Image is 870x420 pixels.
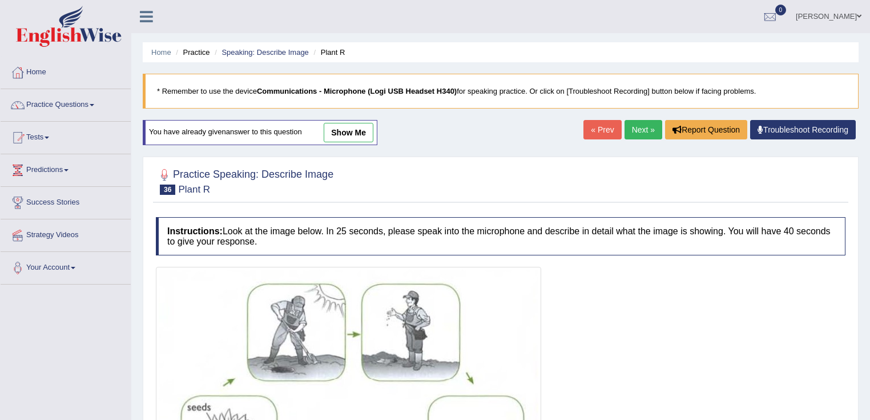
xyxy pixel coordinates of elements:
a: Next » [625,120,662,139]
small: Plant R [178,184,210,195]
li: Plant R [311,47,345,58]
a: show me [324,123,373,142]
b: Instructions: [167,226,223,236]
a: Practice Questions [1,89,131,118]
a: Home [151,48,171,57]
a: Speaking: Describe Image [221,48,308,57]
a: Success Stories [1,187,131,215]
a: Tests [1,122,131,150]
li: Practice [173,47,210,58]
a: Troubleshoot Recording [750,120,856,139]
b: Communications - Microphone (Logi USB Headset H340) [257,87,457,95]
a: Home [1,57,131,85]
div: You have already given answer to this question [143,120,377,145]
blockquote: * Remember to use the device for speaking practice. Or click on [Troubleshoot Recording] button b... [143,74,859,109]
a: « Prev [583,120,621,139]
button: Report Question [665,120,747,139]
h4: Look at the image below. In 25 seconds, please speak into the microphone and describe in detail w... [156,217,845,255]
a: Strategy Videos [1,219,131,248]
h2: Practice Speaking: Describe Image [156,166,333,195]
a: Predictions [1,154,131,183]
span: 36 [160,185,175,195]
a: Your Account [1,252,131,281]
span: 0 [775,5,787,15]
